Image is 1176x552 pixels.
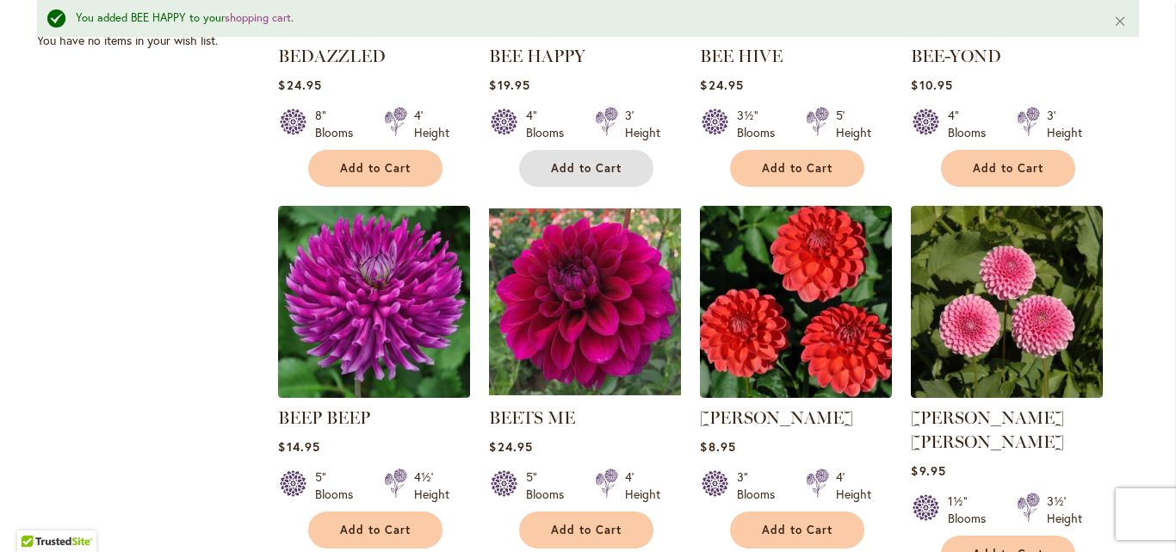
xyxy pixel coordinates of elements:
div: 4' Height [836,468,871,503]
div: 3' Height [625,107,660,141]
iframe: Launch Accessibility Center [13,491,61,539]
a: BETTY ANNE [911,385,1103,401]
span: $19.95 [489,77,529,93]
span: Add to Cart [762,161,832,176]
button: Add to Cart [730,512,864,549]
div: 3' Height [1047,107,1082,141]
button: Add to Cart [308,150,443,187]
a: shopping cart [225,10,291,25]
span: $8.95 [700,438,735,455]
a: BEE HAPPY [489,46,585,66]
a: BEEP BEEP [278,407,370,428]
img: BENJAMIN MATTHEW [700,206,892,398]
img: BEETS ME [489,206,681,398]
button: Add to Cart [308,512,443,549]
div: 3" Blooms [737,468,785,503]
span: $10.95 [911,77,952,93]
span: Add to Cart [973,161,1043,176]
span: $9.95 [911,462,945,479]
img: BEEP BEEP [278,206,470,398]
a: BEEP BEEP [278,385,470,401]
button: Add to Cart [941,150,1075,187]
div: 5" Blooms [526,468,574,503]
span: Add to Cart [340,161,411,176]
div: 4' Height [414,107,449,141]
a: BEETS ME [489,385,681,401]
div: 4" Blooms [948,107,996,141]
div: 1½" Blooms [948,493,996,527]
a: BEE HIVE [700,46,783,66]
div: 4½' Height [414,468,449,503]
button: Add to Cart [519,150,653,187]
span: $24.95 [700,77,743,93]
span: $24.95 [489,438,532,455]
div: 4' Height [625,468,660,503]
div: 4" Blooms [526,107,574,141]
span: $14.95 [278,438,319,455]
button: Add to Cart [730,150,864,187]
a: BENJAMIN MATTHEW [700,385,892,401]
div: You added BEE HAPPY to your . [76,10,1087,27]
img: BETTY ANNE [911,206,1103,398]
span: Add to Cart [762,523,832,537]
span: Add to Cart [340,523,411,537]
div: 3½' Height [1047,493,1082,527]
div: 8" Blooms [315,107,363,141]
a: [PERSON_NAME] [700,407,853,428]
div: 5" Blooms [315,468,363,503]
span: Add to Cart [551,523,622,537]
a: BEETS ME [489,407,575,428]
a: [PERSON_NAME] [PERSON_NAME] [911,407,1064,452]
span: Add to Cart [551,161,622,176]
a: BEDAZZLED [278,46,386,66]
div: 3½" Blooms [737,107,785,141]
button: Add to Cart [519,512,653,549]
a: BEE-YOND [911,46,1001,66]
div: 5' Height [836,107,871,141]
span: $24.95 [278,77,321,93]
div: You have no items in your wish list. [37,32,267,49]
